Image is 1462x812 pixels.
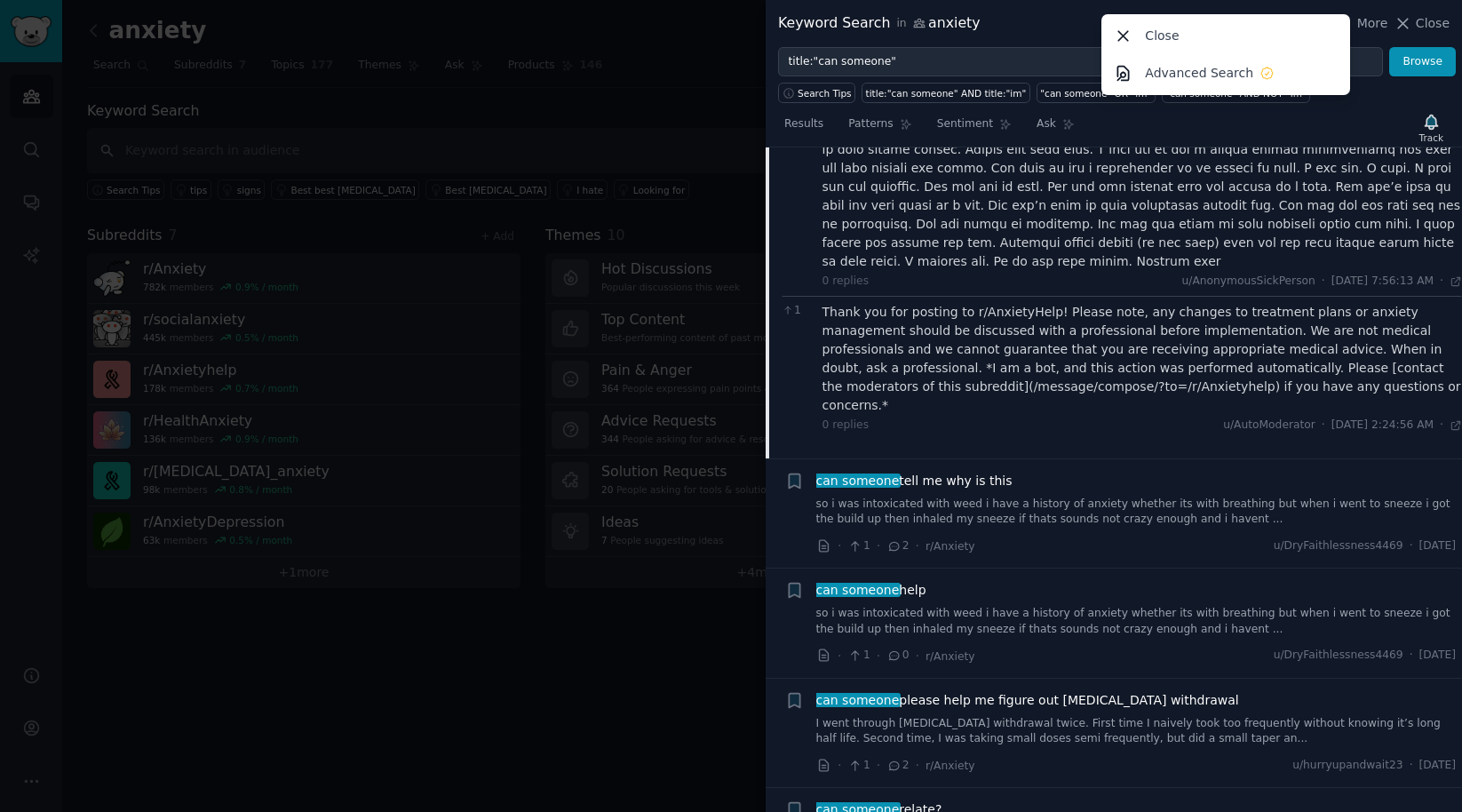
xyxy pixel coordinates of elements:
[1440,274,1443,290] span: ·
[816,581,926,600] a: can someonehelp
[916,756,919,775] span: ·
[847,758,870,774] span: 1
[862,83,1030,103] a: title:"can someone" AND title:"im"
[926,760,975,772] span: r/Anxiety
[1419,648,1456,664] span: [DATE]
[1410,648,1413,664] span: ·
[1339,14,1388,33] button: More
[814,583,901,597] span: can someone
[1274,648,1403,664] span: u/DryFaithlessness4469
[1040,87,1151,100] div: "can someone" OR "im"
[778,12,981,35] div: Keyword Search anxiety
[1322,274,1325,290] span: ·
[1413,109,1450,147] button: Track
[1419,758,1456,774] span: [DATE]
[816,716,1457,747] a: I went through [MEDICAL_DATA] withdrawal twice. First time I naively took too frequently without ...
[1357,14,1388,33] span: More
[1037,83,1156,103] a: "can someone" OR "im"
[778,47,1383,77] input: Try a keyword related to your business
[1182,275,1315,287] span: u/AnonymousSickPerson
[877,756,880,775] span: ·
[816,472,1013,490] span: tell me why is this
[926,540,975,553] span: r/Anxiety
[896,16,906,32] span: in
[848,116,893,132] span: Patterns
[838,756,841,775] span: ·
[1419,538,1456,554] span: [DATE]
[816,497,1457,528] a: so i was intoxicated with weed i have a history of anxiety whether its with breathing but when i ...
[886,538,909,554] span: 2
[838,537,841,555] span: ·
[931,110,1018,147] a: Sentiment
[1410,758,1413,774] span: ·
[877,537,880,555] span: ·
[1292,758,1402,774] span: u/hurryupandwait23
[842,110,918,147] a: Patterns
[1145,27,1179,45] p: Close
[1145,64,1253,83] p: Advanced Search
[1440,418,1443,434] span: ·
[784,116,823,132] span: Results
[816,581,926,600] span: help
[1331,274,1434,290] span: [DATE] 7:56:13 AM
[1410,538,1413,554] span: ·
[1274,538,1403,554] span: u/DryFaithlessness4469
[1322,418,1325,434] span: ·
[816,691,1239,710] a: can someoneplease help me figure out [MEDICAL_DATA] withdrawal
[816,606,1457,637] a: so i was intoxicated with weed i have a history of anxiety whether its with breathing but when i ...
[916,537,919,555] span: ·
[1030,110,1081,147] a: Ask
[1331,418,1434,434] span: [DATE] 2:24:56 AM
[1394,14,1450,33] button: Close
[816,472,1013,490] a: can someonetell me why is this
[778,83,855,103] button: Search Tips
[814,474,901,488] span: can someone
[886,648,909,664] span: 0
[778,110,830,147] a: Results
[1416,14,1450,33] span: Close
[877,647,880,665] span: ·
[866,87,1027,100] div: title:"can someone" AND title:"im"
[937,116,993,132] span: Sentiment
[798,87,852,100] span: Search Tips
[814,693,901,707] span: can someone
[847,538,870,554] span: 1
[1037,116,1056,132] span: Ask
[838,647,841,665] span: ·
[926,650,975,663] span: r/Anxiety
[1223,418,1315,431] span: u/AutoModerator
[847,648,870,664] span: 1
[886,758,909,774] span: 2
[1419,131,1443,144] div: Track
[1105,54,1347,92] a: Advanced Search
[1389,47,1456,77] button: Browse
[782,303,813,319] span: 1
[916,647,919,665] span: ·
[816,691,1239,710] span: please help me figure out [MEDICAL_DATA] withdrawal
